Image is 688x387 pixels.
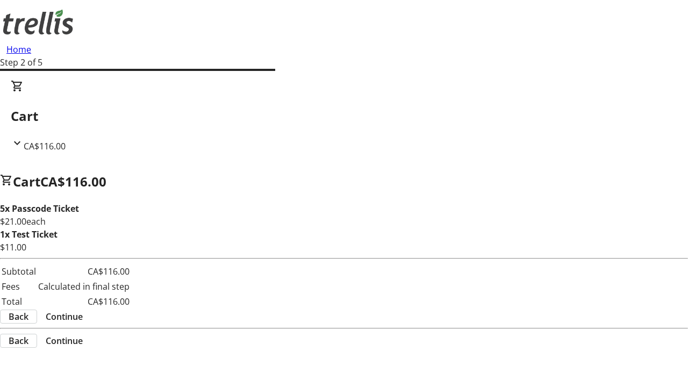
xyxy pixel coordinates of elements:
[1,279,37,293] td: Fees
[38,279,130,293] td: Calculated in final step
[1,264,37,278] td: Subtotal
[24,140,66,152] span: CA$116.00
[37,334,91,347] button: Continue
[9,310,28,323] span: Back
[38,264,130,278] td: CA$116.00
[37,310,91,323] button: Continue
[46,310,83,323] span: Continue
[13,173,40,190] span: Cart
[40,173,106,190] span: CA$116.00
[11,80,677,153] div: CartCA$116.00
[9,334,28,347] span: Back
[46,334,83,347] span: Continue
[38,295,130,309] td: CA$116.00
[11,106,677,126] h2: Cart
[1,295,37,309] td: Total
